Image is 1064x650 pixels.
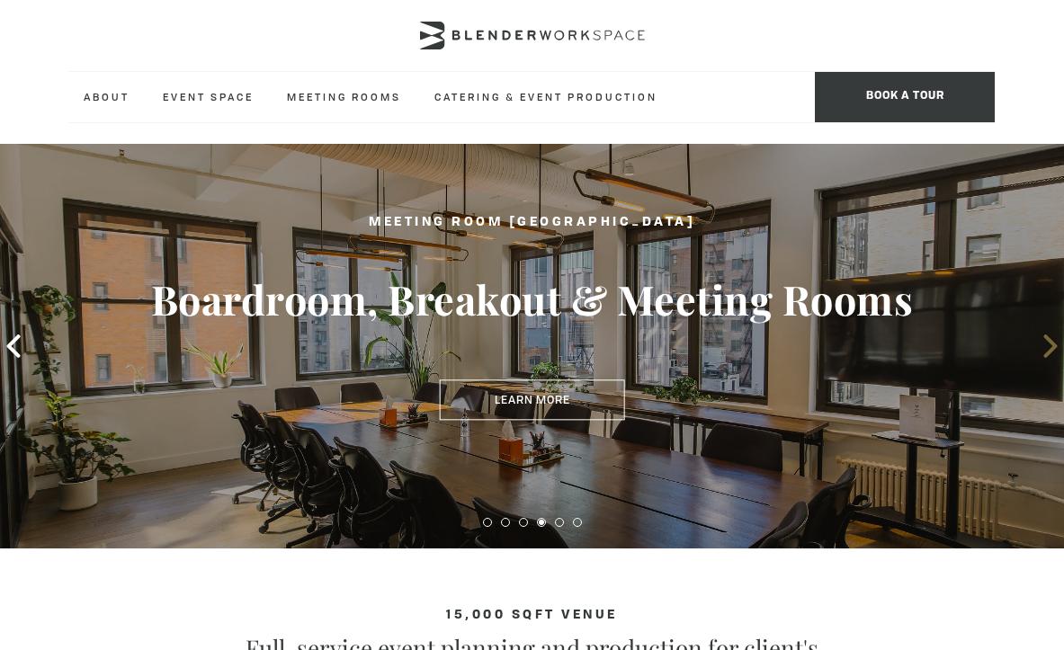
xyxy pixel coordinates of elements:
[69,608,995,622] h4: 15,000 sqft venue
[148,72,268,121] a: Event Space
[740,420,1064,650] iframe: Chat Widget
[273,72,416,121] a: Meeting Rooms
[69,72,144,121] a: About
[53,211,1011,234] h2: Meeting Room [GEOGRAPHIC_DATA]
[440,379,625,421] a: Learn More
[815,72,995,122] span: Book a tour
[420,72,672,121] a: Catering & Event Production
[53,274,1011,325] h3: Boardroom, Breakout & Meeting Rooms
